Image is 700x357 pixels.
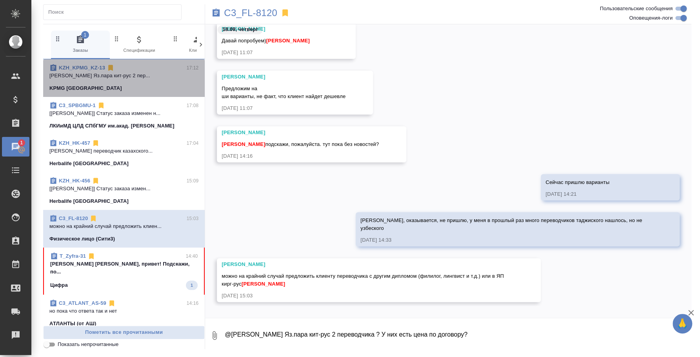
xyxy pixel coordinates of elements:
[92,139,100,147] svg: Отписаться
[97,102,105,109] svg: Отписаться
[43,295,205,332] div: C3_ATLANT_AS-5914:16но пока что ответа так и нетАТЛАНТЫ (от АШ)
[545,179,609,185] span: Сейчас пришлю варианты
[187,299,199,307] p: 14:16
[49,84,122,92] p: KPMG [GEOGRAPHIC_DATA]
[43,97,205,135] div: C3_SPBGMU-117:08[[PERSON_NAME]] Статус заказа изменен н...ЛКИиМД ЦЛД СПбГМУ им.акад. [PERSON_NAME]
[186,252,198,260] p: 14:40
[172,35,224,54] span: Клиенты
[222,129,379,137] div: [PERSON_NAME]
[113,35,165,54] span: Спецификации
[222,38,310,44] span: Давай попробуем)
[222,152,379,160] div: [DATE] 14:16
[49,320,96,328] p: АТЛАНТЫ (от АШ)
[187,64,199,72] p: 17:12
[222,141,265,147] span: [PERSON_NAME]
[50,281,68,289] p: Цифра
[43,248,205,295] div: T_Zyfra-3114:40[PERSON_NAME] [PERSON_NAME], привет! Подскажи, по...Цифра1
[224,9,277,17] a: C3_FL-8120
[187,102,199,109] p: 17:08
[49,109,198,117] p: [[PERSON_NAME]] Статус заказа изменен н...
[673,314,692,333] button: 🙏
[81,31,89,39] span: 1
[360,236,652,244] div: [DATE] 14:33
[222,141,379,147] span: подскажи, пожалуйста. тут пока без новостей?
[242,281,285,287] span: [PERSON_NAME]
[49,72,198,80] p: [PERSON_NAME] Яз.пара кит-рус 2 пер...
[172,35,179,42] svg: Зажми и перетащи, чтобы поменять порядок вкладок
[59,65,105,71] a: KZH_KPMG_KZ-13
[43,210,205,248] div: C3_FL-812015:03можно на крайний случай предложить клиен...Физическое лицо (Сити3)
[222,86,345,99] span: Предложим на ши варианты, не факт, что клиент найдет дешевле
[600,5,673,13] span: Пользовательские сообщения
[108,299,116,307] svg: Отписаться
[89,215,97,222] svg: Отписаться
[60,253,86,259] a: T_Zyfra-31
[43,172,205,210] div: KZH_HK-45615:09[[PERSON_NAME]] Статус заказа измен...Herbalife [GEOGRAPHIC_DATA]
[186,281,198,289] span: 1
[43,59,205,97] div: KZH_KPMG_KZ-1317:12[PERSON_NAME] Яз.пара кит-рус 2 пер...KPMG [GEOGRAPHIC_DATA]
[48,7,181,18] input: Поиск
[113,35,120,42] svg: Зажми и перетащи, чтобы поменять порядок вкладок
[222,73,345,81] div: [PERSON_NAME]
[49,307,198,315] p: но пока что ответа так и нет
[222,273,505,287] span: можно на крайний случай предложить клиенту переводчика с другим дипломом (филилог, лингвист и т.д...
[222,49,328,56] div: [DATE] 11:07
[49,147,198,155] p: [PERSON_NAME] переводчик казахского...
[49,197,129,205] p: Herbalife [GEOGRAPHIC_DATA]
[87,252,95,260] svg: Отписаться
[49,160,129,168] p: Herbalife [GEOGRAPHIC_DATA]
[47,328,200,337] span: Пометить все прочитанными
[49,122,175,130] p: ЛКИиМД ЦЛД СПбГМУ им.акад. [PERSON_NAME]
[15,139,27,147] span: 1
[629,14,673,22] span: Оповещения-логи
[59,178,90,184] a: KZH_HK-456
[92,177,100,185] svg: Отписаться
[59,215,88,221] a: C3_FL-8120
[107,64,115,72] svg: Отписаться
[266,38,310,44] span: [PERSON_NAME]
[187,139,199,147] p: 17:04
[222,104,345,112] div: [DATE] 11:07
[187,177,199,185] p: 15:09
[49,222,198,230] p: можно на крайний случай предложить клиен...
[676,315,689,332] span: 🙏
[545,190,652,198] div: [DATE] 14:21
[222,292,513,300] div: [DATE] 15:03
[360,217,644,231] span: [PERSON_NAME], оказывается, не пришлю, у меня в прошлый раз много переводчиков таджиского нашлось...
[58,341,118,348] span: Показать непрочитанные
[50,260,198,276] p: [PERSON_NAME] [PERSON_NAME], привет! Подскажи, по...
[54,35,107,54] span: Заказы
[49,185,198,193] p: [[PERSON_NAME]] Статус заказа измен...
[59,102,96,108] a: C3_SPBGMU-1
[49,235,115,243] p: Физическое лицо (Сити3)
[59,140,90,146] a: KZH_HK-457
[54,35,62,42] svg: Зажми и перетащи, чтобы поменять порядок вкладок
[43,326,205,339] button: Пометить все прочитанными
[222,25,258,33] p: 18.09, четверг
[222,260,513,268] div: [PERSON_NAME]
[43,135,205,172] div: KZH_HK-45717:04[PERSON_NAME] переводчик казахского...Herbalife [GEOGRAPHIC_DATA]
[187,215,199,222] p: 15:03
[2,137,29,157] a: 1
[59,300,106,306] a: C3_ATLANT_AS-59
